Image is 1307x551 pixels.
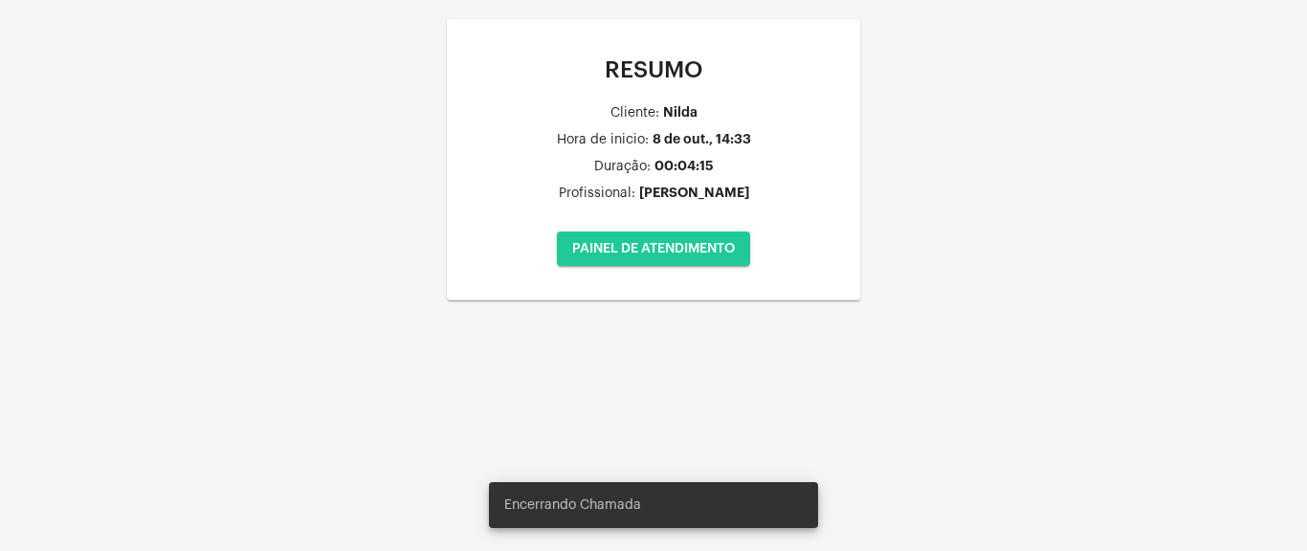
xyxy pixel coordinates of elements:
[559,187,635,201] div: Profissional:
[653,132,751,146] div: 8 de out., 14:33
[594,160,651,174] div: Duração:
[462,57,845,82] p: RESUMO
[663,105,698,120] div: Nilda
[654,159,714,173] div: 00:04:15
[572,242,735,255] span: PAINEL DE ATENDIMENTO
[639,186,749,200] div: [PERSON_NAME]
[610,106,659,121] div: Cliente:
[557,231,750,266] button: PAINEL DE ATENDIMENTO
[504,496,641,515] span: Encerrando Chamada
[557,133,649,147] div: Hora de inicio:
